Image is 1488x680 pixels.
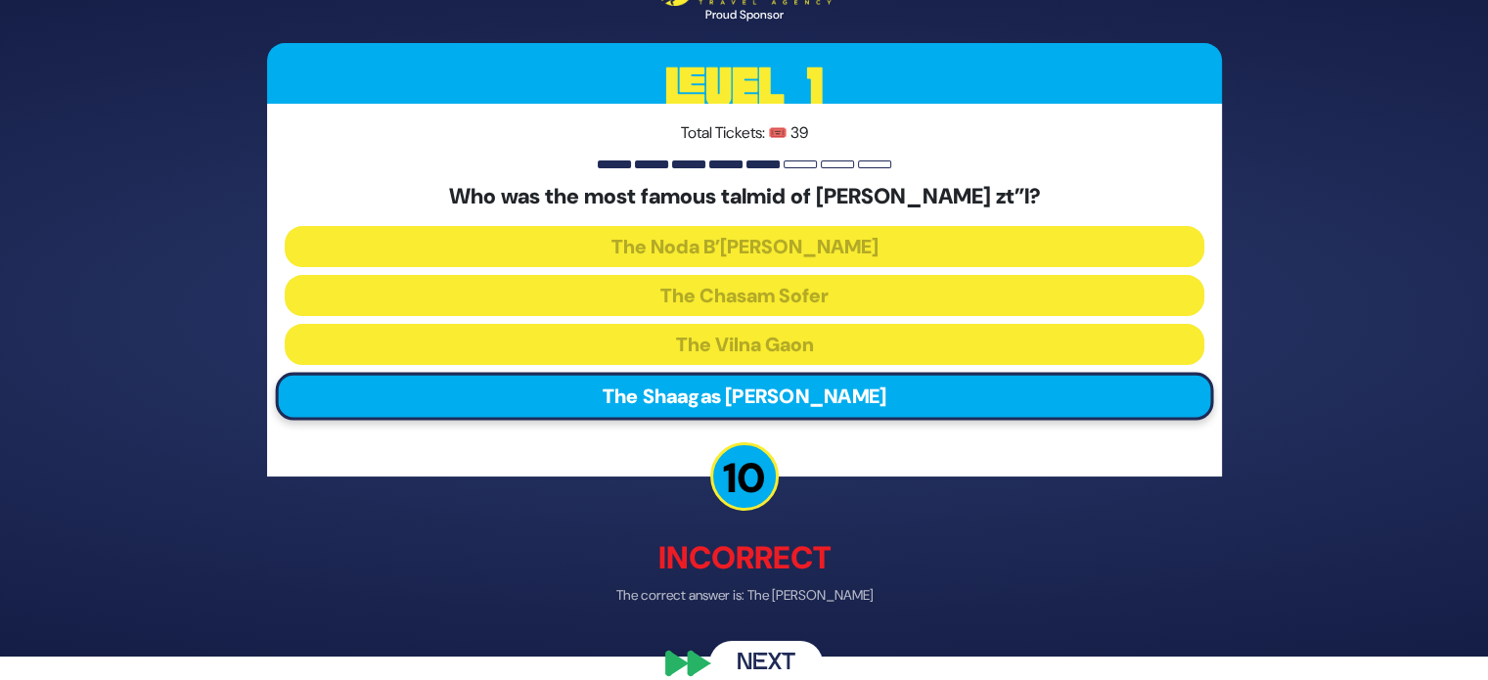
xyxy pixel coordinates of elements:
[710,441,779,510] p: 10
[285,121,1204,145] p: Total Tickets: 🎟️ 39
[267,584,1222,605] p: The correct answer is: The [PERSON_NAME]
[285,184,1204,209] h5: Who was the most famous talmid of [PERSON_NAME] zt”l?
[285,225,1204,266] button: The Noda B’[PERSON_NAME]
[285,274,1204,315] button: The Chasam Sofer
[267,533,1222,580] p: Incorrect
[656,6,833,23] div: Proud Sponsor
[267,43,1222,131] h3: Level 1
[285,323,1204,364] button: The Vilna Gaon
[275,372,1213,420] button: The Shaagas [PERSON_NAME]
